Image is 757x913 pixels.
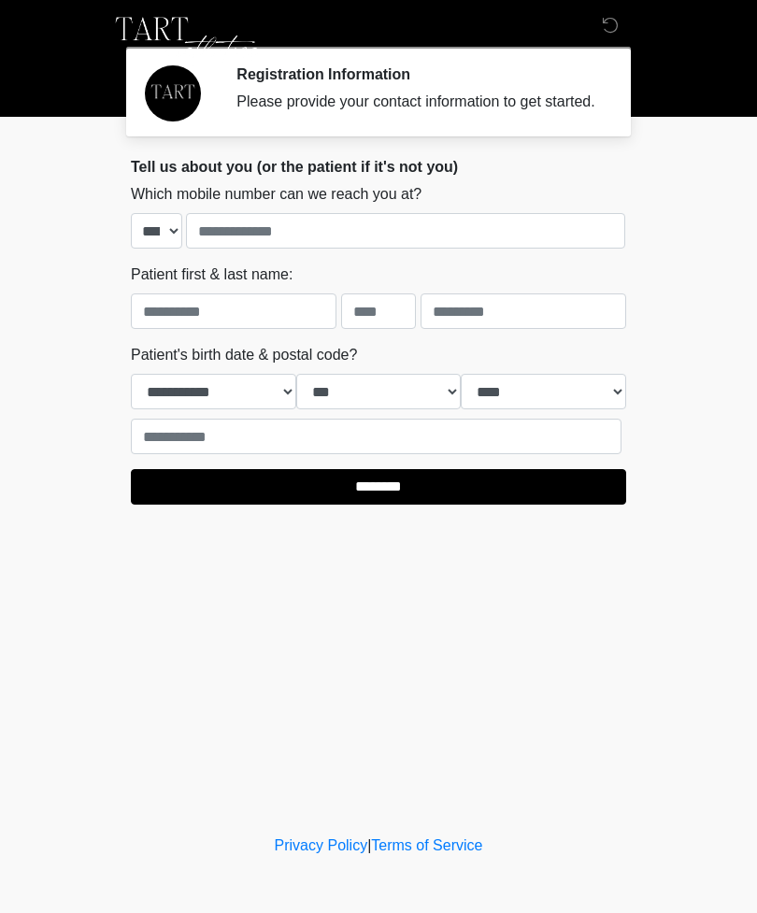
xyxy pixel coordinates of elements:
div: Please provide your contact information to get started. [236,91,598,113]
a: Terms of Service [371,837,482,853]
a: | [367,837,371,853]
img: Agent Avatar [145,65,201,121]
label: Patient first & last name: [131,264,293,286]
a: Privacy Policy [275,837,368,853]
label: Which mobile number can we reach you at? [131,183,421,206]
label: Patient's birth date & postal code? [131,344,357,366]
img: TART Aesthetics, LLC Logo [112,14,261,70]
h2: Tell us about you (or the patient if it's not you) [131,158,626,176]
